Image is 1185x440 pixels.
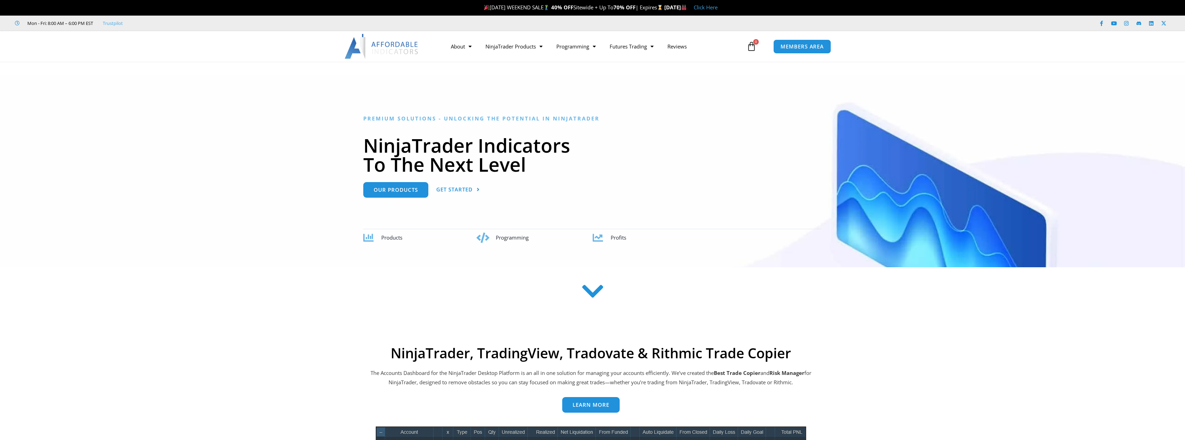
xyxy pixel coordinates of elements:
a: 0 [736,36,767,56]
nav: Menu [444,38,745,54]
span: 0 [753,39,759,45]
a: Get Started [436,182,480,198]
h6: Premium Solutions - Unlocking the Potential in NinjaTrader [363,115,822,122]
a: NinjaTrader Products [478,38,549,54]
strong: 70% OFF [613,4,636,11]
span: Get Started [436,187,473,192]
img: LogoAI | Affordable Indicators – NinjaTrader [345,34,419,59]
a: Programming [549,38,603,54]
img: ⌛ [657,5,663,10]
span: Learn more [573,402,609,407]
a: Learn more [562,397,620,413]
a: About [444,38,478,54]
h1: NinjaTrader Indicators To The Next Level [363,136,822,174]
img: 🏭 [681,5,686,10]
a: Click Here [694,4,718,11]
h2: NinjaTrader, TradingView, Tradovate & Rithmic Trade Copier [370,345,812,361]
span: Profits [611,234,626,241]
a: Our Products [363,182,428,198]
span: [DATE] WEEKEND SALE Sitewide + Up To | Expires [482,4,664,11]
b: Best Trade Copier [714,369,760,376]
strong: [DATE] [664,4,687,11]
a: Reviews [660,38,694,54]
span: Programming [496,234,529,241]
a: Trustpilot [103,19,123,27]
strong: Risk Manager [769,369,804,376]
a: Futures Trading [603,38,660,54]
span: Products [381,234,402,241]
img: 🎉 [484,5,489,10]
span: MEMBERS AREA [781,44,824,49]
span: Mon - Fri: 8:00 AM – 6:00 PM EST [26,19,93,27]
p: The Accounts Dashboard for the NinjaTrader Desktop Platform is an all in one solution for managin... [370,368,812,388]
a: MEMBERS AREA [773,39,831,54]
span: Our Products [374,187,418,192]
strong: 40% OFF [551,4,573,11]
img: 🏌️‍♂️ [544,5,549,10]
